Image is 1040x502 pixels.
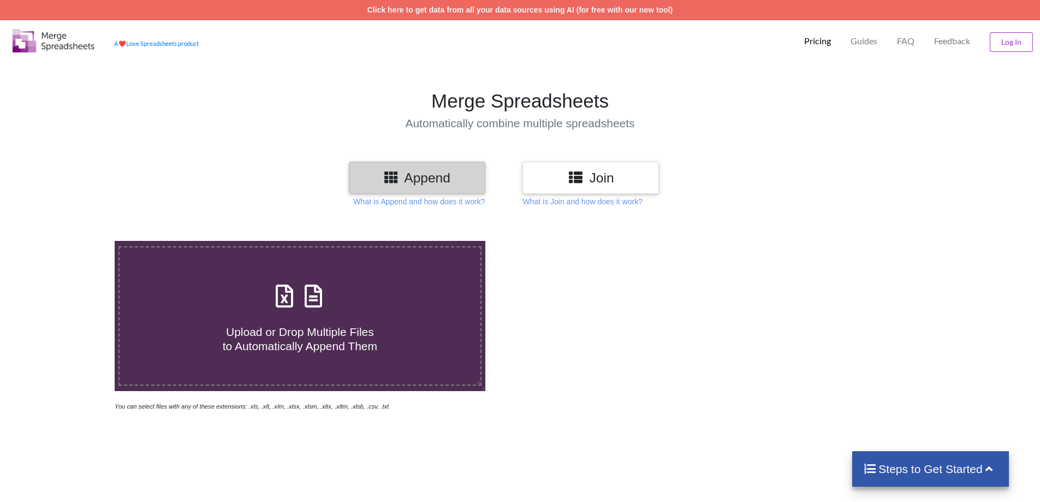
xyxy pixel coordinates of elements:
button: Log In [990,32,1033,52]
p: Guides [851,36,877,47]
p: What is Join and how does it work? [522,196,642,207]
h4: Steps to Get Started [863,462,998,476]
span: Upload or Drop Multiple Files to Automatically Append Them [223,326,377,352]
a: AheartLove Spreadsheets product [114,40,199,47]
img: Logo.png [13,29,94,52]
span: Feedback [934,37,970,45]
p: FAQ [897,36,914,47]
h3: Append [357,170,477,186]
a: Click here to get data from all your data sources using AI (for free with our new tool) [367,5,673,14]
h3: Join [531,170,651,186]
span: heart [118,40,126,47]
p: What is Append and how does it work? [353,196,485,207]
p: Pricing [804,36,831,47]
i: You can select files with any of these extensions: .xls, .xlt, .xlm, .xlsx, .xlsm, .xltx, .xltm, ... [115,403,389,410]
